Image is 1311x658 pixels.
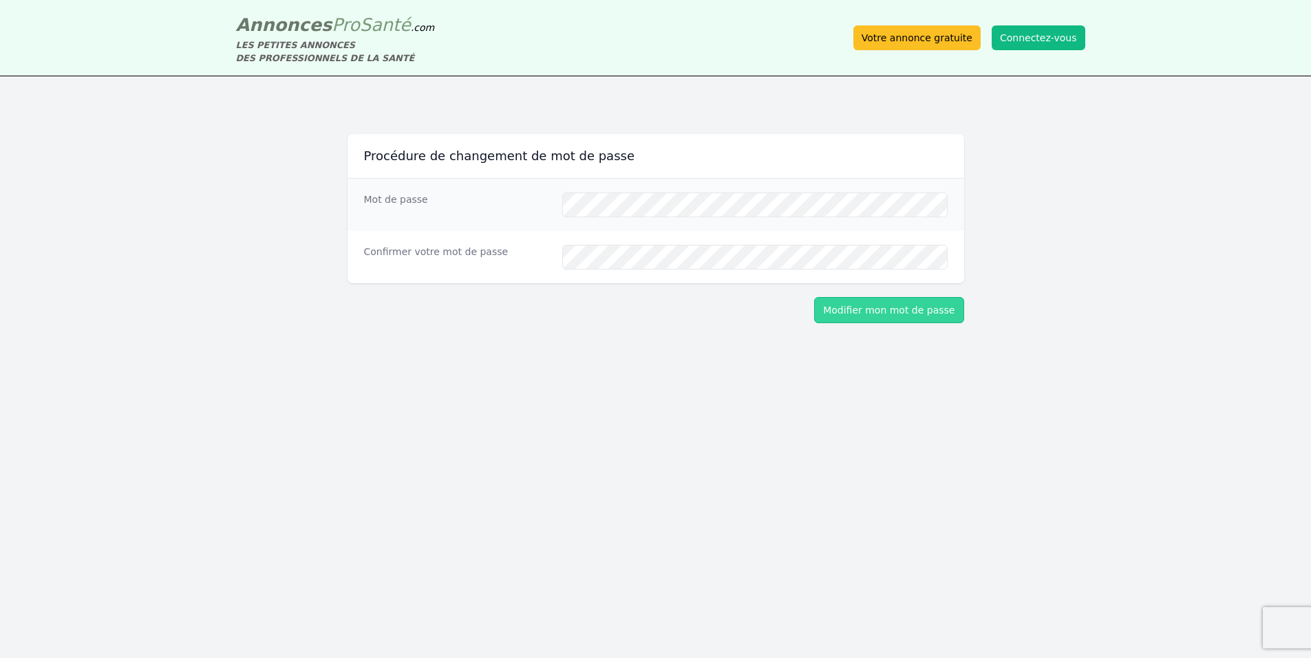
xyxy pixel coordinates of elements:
[814,297,963,323] button: Modifier mon mot de passe
[364,193,551,217] dt: Mot de passe
[364,148,948,164] h3: Procédure de changement de mot de passe
[364,245,551,270] dt: Confirmer votre mot de passe
[236,39,435,65] div: LES PETITES ANNONCES DES PROFESSIONNELS DE LA SANTÉ
[853,25,981,50] a: Votre annonce gratuite
[360,14,411,35] span: Santé
[992,25,1085,50] button: Connectez-vous
[411,22,434,33] span: .com
[236,14,435,35] a: AnnoncesProSanté.com
[332,14,360,35] span: Pro
[236,14,332,35] span: Annonces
